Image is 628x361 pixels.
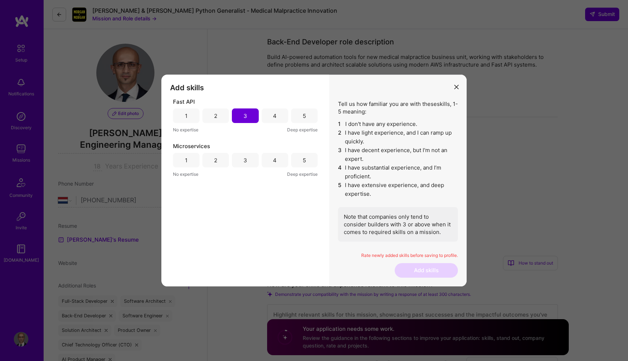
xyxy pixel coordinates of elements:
div: 3 [243,112,247,120]
li: I have extensive experience, and deep expertise. [338,181,458,198]
li: I don't have any experience. [338,120,458,128]
span: Fast API [173,98,195,106]
div: 5 [303,112,306,120]
div: 2 [214,112,217,120]
div: 4 [273,112,277,120]
span: Microservices [173,142,210,150]
p: Rate newly added skills before saving to profile. [338,253,458,259]
span: 4 [338,163,342,181]
li: I have substantial experience, and I’m proficient. [338,163,458,181]
div: 4 [273,156,277,164]
span: 2 [338,128,342,146]
div: modal [161,75,467,286]
div: 1 [185,112,188,120]
span: No expertise [173,170,198,178]
span: Deep expertise [287,170,318,178]
div: Tell us how familiar you are with these skills , 1-5 meaning: [338,100,458,242]
div: 5 [303,156,306,164]
h3: Add skills [170,83,321,92]
span: 1 [338,120,342,128]
div: 3 [243,156,247,164]
li: I have light experience, and I can ramp up quickly. [338,128,458,146]
div: 1 [185,156,188,164]
span: No expertise [173,126,198,134]
span: 5 [338,181,342,198]
li: I have decent experience, but I'm not an expert. [338,146,458,163]
span: 3 [338,146,342,163]
span: Deep expertise [287,126,318,134]
div: 2 [214,156,217,164]
button: Add skills [395,263,458,278]
i: icon Close [454,85,459,89]
div: Note that companies only tend to consider builders with 3 or above when it comes to required skil... [338,207,458,242]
